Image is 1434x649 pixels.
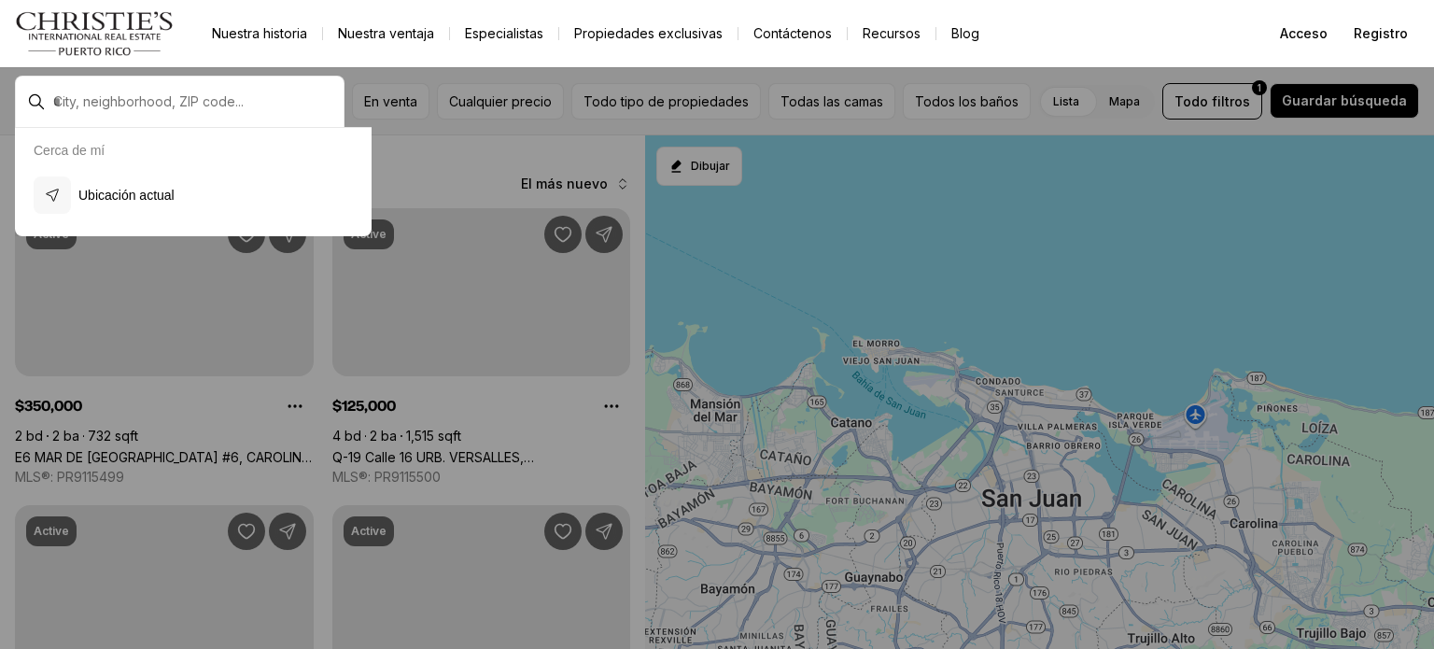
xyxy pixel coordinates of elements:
[951,25,979,41] font: Blog
[1354,25,1408,41] font: Registro
[1343,15,1419,52] button: Registro
[34,143,105,158] font: Cerca de mí
[1269,15,1339,52] button: Acceso
[212,25,307,41] font: Nuestra historia
[1280,25,1328,41] font: Acceso
[936,21,994,47] a: Blog
[450,21,558,47] a: Especialistas
[26,169,360,221] button: Ubicación actual
[559,21,738,47] a: Propiedades exclusivas
[338,25,434,41] font: Nuestra ventaja
[738,21,847,47] button: Contáctenos
[323,21,449,47] a: Nuestra ventaja
[465,25,543,41] font: Especialistas
[753,25,832,41] font: Contáctenos
[863,25,921,41] font: Recursos
[848,21,935,47] a: Recursos
[78,188,175,203] font: Ubicación actual
[197,21,322,47] a: Nuestra historia
[574,25,723,41] font: Propiedades exclusivas
[15,11,175,56] img: logo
